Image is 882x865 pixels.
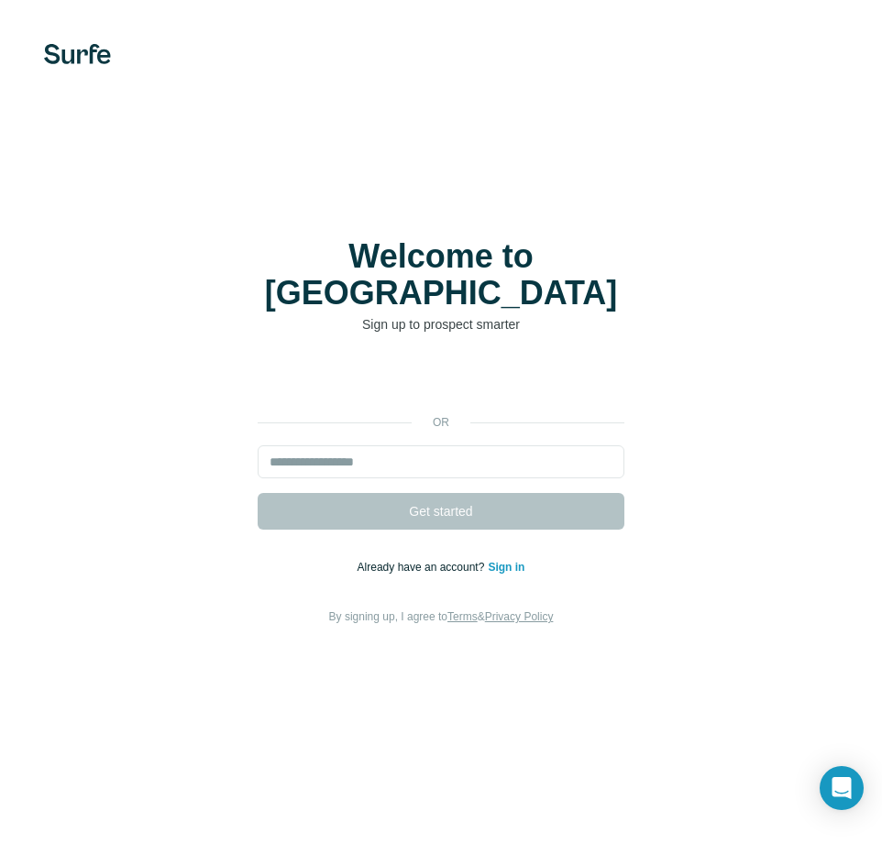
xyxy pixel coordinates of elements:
[485,610,554,623] a: Privacy Policy
[358,561,489,574] span: Already have an account?
[258,238,624,312] h1: Welcome to [GEOGRAPHIC_DATA]
[412,414,470,431] p: or
[258,315,624,334] p: Sign up to prospect smarter
[329,610,554,623] span: By signing up, I agree to &
[447,610,478,623] a: Terms
[44,44,111,64] img: Surfe's logo
[820,766,864,810] div: Open Intercom Messenger
[248,361,634,401] iframe: Кнопка "Войти с аккаунтом Google"
[488,561,524,574] a: Sign in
